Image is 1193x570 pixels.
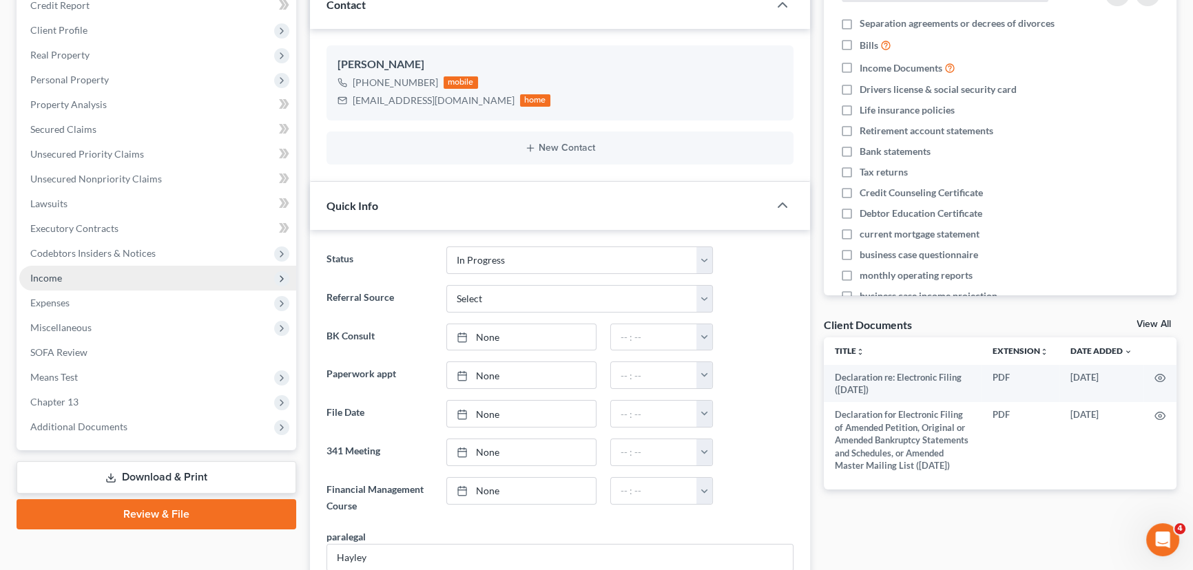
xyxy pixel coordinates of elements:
[860,61,942,75] span: Income Documents
[30,247,156,259] span: Codebtors Insiders & Notices
[1146,523,1179,556] iframe: Intercom live chat
[444,76,478,89] div: mobile
[30,198,68,209] span: Lawsuits
[19,142,296,167] a: Unsecured Priority Claims
[860,268,973,282] span: monthly operating reports
[860,289,997,303] span: business case income projection
[19,117,296,142] a: Secured Claims
[447,439,595,465] a: None
[447,478,595,504] a: None
[338,56,782,73] div: [PERSON_NAME]
[353,94,515,107] div: [EMAIL_ADDRESS][DOMAIN_NAME]
[30,297,70,308] span: Expenses
[30,173,162,184] span: Unsecured Nonpriority Claims
[611,362,698,388] input: -- : --
[17,499,296,529] a: Review & File
[860,83,1017,96] span: Drivers license & social security card
[824,317,912,332] div: Client Documents
[611,439,698,465] input: -- : --
[1137,319,1171,329] a: View All
[1124,348,1132,356] i: expand_more
[30,74,109,85] span: Personal Property
[611,401,698,427] input: -- : --
[30,346,87,358] span: SOFA Review
[30,24,87,36] span: Client Profile
[1174,523,1185,534] span: 4
[824,365,982,403] td: Declaration re: Electronic Filing ([DATE])
[19,340,296,365] a: SOFA Review
[447,362,595,388] a: None
[19,191,296,216] a: Lawsuits
[17,461,296,494] a: Download & Print
[447,324,595,350] a: None
[860,39,878,52] span: Bills
[30,396,79,408] span: Chapter 13
[860,103,955,117] span: Life insurance policies
[860,165,908,179] span: Tax returns
[860,227,979,241] span: current mortgage statement
[860,124,993,138] span: Retirement account statements
[856,348,864,356] i: unfold_more
[520,94,550,107] div: home
[824,402,982,478] td: Declaration for Electronic Filing of Amended Petition, Original or Amended Bankruptcy Statements ...
[860,207,982,220] span: Debtor Education Certificate
[1040,348,1048,356] i: unfold_more
[320,477,439,518] label: Financial Management Course
[30,272,62,284] span: Income
[338,142,782,154] button: New Contact
[320,324,439,351] label: BK Consult
[320,439,439,466] label: 341 Meeting
[19,167,296,191] a: Unsecured Nonpriority Claims
[320,246,439,274] label: Status
[860,248,978,262] span: business case questionnaire
[993,346,1048,356] a: Extensionunfold_more
[860,186,983,200] span: Credit Counseling Certificate
[835,346,864,356] a: Titleunfold_more
[447,401,595,427] a: None
[1059,365,1143,403] td: [DATE]
[860,145,931,158] span: Bank statements
[982,365,1059,403] td: PDF
[30,222,118,234] span: Executory Contracts
[30,148,144,160] span: Unsecured Priority Claims
[611,478,698,504] input: -- : --
[30,321,92,333] span: Miscellaneous
[320,400,439,427] label: File Date
[326,199,378,212] span: Quick Info
[860,17,1055,30] span: Separation agreements or decrees of divorces
[353,76,438,89] div: [PHONE_NUMBER]
[19,92,296,117] a: Property Analysis
[320,285,439,313] label: Referral Source
[19,216,296,241] a: Executory Contracts
[30,49,90,61] span: Real Property
[1059,402,1143,478] td: [DATE]
[320,361,439,389] label: Paperwork appt
[30,371,78,383] span: Means Test
[30,123,96,135] span: Secured Claims
[30,98,107,110] span: Property Analysis
[982,402,1059,478] td: PDF
[1070,346,1132,356] a: Date Added expand_more
[326,529,366,544] div: paralegal
[611,324,698,350] input: -- : --
[30,421,127,432] span: Additional Documents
